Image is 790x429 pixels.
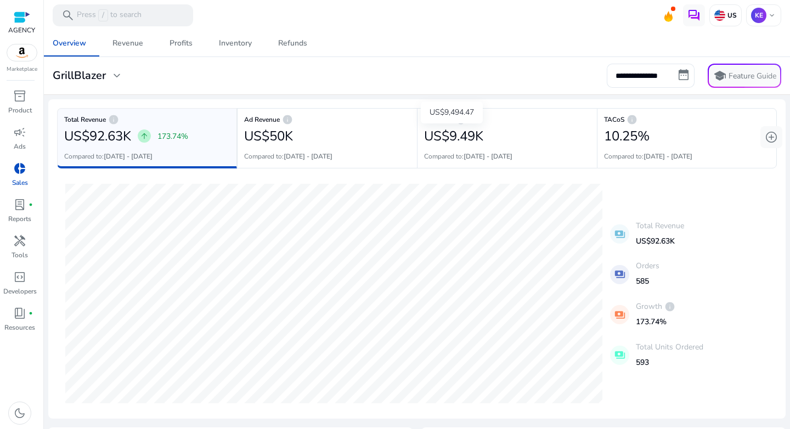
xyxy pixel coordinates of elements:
[636,260,659,272] p: Orders
[13,198,26,211] span: lab_profile
[424,128,483,144] h2: US$9.49K
[244,118,410,121] h6: Ad Revenue
[636,301,675,312] p: Growth
[627,114,637,125] span: info
[29,311,33,315] span: fiber_manual_record
[636,341,703,353] p: Total Units Ordered
[424,151,512,161] p: Compared to:
[636,220,684,232] p: Total Revenue
[53,69,106,82] h3: GrillBlazer
[140,132,149,140] span: arrow_upward
[61,9,75,22] span: search
[725,11,737,20] p: US
[713,69,726,82] span: school
[219,39,252,47] div: Inventory
[7,44,37,61] img: amazon.svg
[765,131,778,144] span: add_circle
[104,152,153,161] b: [DATE] - [DATE]
[284,152,332,161] b: [DATE] - [DATE]
[610,346,629,365] mat-icon: payments
[13,162,26,175] span: donut_small
[610,224,629,244] mat-icon: payments
[8,105,32,115] p: Product
[12,250,28,260] p: Tools
[244,128,293,144] h2: US$50K
[13,234,26,247] span: handyman
[13,126,26,139] span: campaign
[636,316,675,328] p: 173.74%
[170,39,193,47] div: Profits
[708,64,781,88] button: schoolFeature Guide
[12,178,28,188] p: Sales
[64,118,230,121] h6: Total Revenue
[278,39,307,47] div: Refunds
[13,407,26,420] span: dark_mode
[636,275,659,287] p: 585
[760,126,782,148] button: add_circle
[244,151,332,161] p: Compared to:
[751,8,766,23] p: KE
[768,11,776,20] span: keyboard_arrow_down
[604,118,770,121] h6: TACoS
[157,131,188,142] p: 173.74%
[8,25,35,35] p: AGENCY
[714,10,725,21] img: us.svg
[112,39,143,47] div: Revenue
[108,114,119,125] span: info
[8,214,31,224] p: Reports
[110,69,123,82] span: expand_more
[282,114,293,125] span: info
[610,305,629,324] mat-icon: payments
[424,118,590,121] h6: Ad Spend
[421,101,483,123] div: US$9,494.47
[98,9,108,21] span: /
[636,235,684,247] p: US$92.63K
[13,89,26,103] span: inventory_2
[13,307,26,320] span: book_4
[13,270,26,284] span: code_blocks
[64,128,131,144] h2: US$92.63K
[29,202,33,207] span: fiber_manual_record
[729,71,776,82] p: Feature Guide
[636,357,703,368] p: 593
[664,301,675,312] span: info
[610,265,629,284] mat-icon: payments
[644,152,692,161] b: [DATE] - [DATE]
[53,39,86,47] div: Overview
[604,151,692,161] p: Compared to:
[464,152,512,161] b: [DATE] - [DATE]
[77,9,142,21] p: Press to search
[14,142,26,151] p: Ads
[4,323,35,332] p: Resources
[7,65,37,74] p: Marketplace
[604,128,650,144] h2: 10.25%
[3,286,37,296] p: Developers
[64,151,153,161] p: Compared to:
